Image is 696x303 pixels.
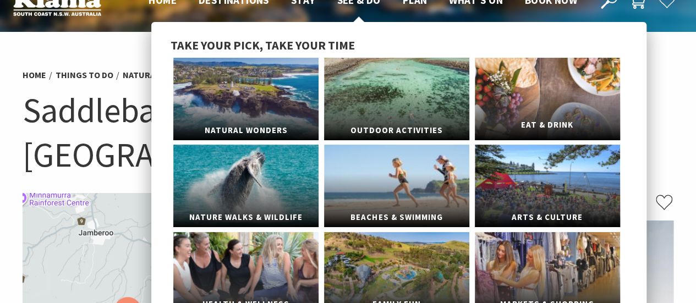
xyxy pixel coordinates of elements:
[123,69,218,81] a: Natural Attractions
[173,207,319,228] span: Nature Walks & Wildlife
[475,207,620,228] span: Arts & Culture
[173,120,319,141] span: Natural Wonders
[23,69,46,81] a: Home
[324,120,469,141] span: Outdoor Activities
[475,115,620,135] span: Eat & Drink
[23,88,674,177] h1: Saddleback Mountain Lookout, [GEOGRAPHIC_DATA]
[171,37,355,53] span: Take your pick, take your time
[324,207,469,228] span: Beaches & Swimming
[56,69,113,81] a: Things To Do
